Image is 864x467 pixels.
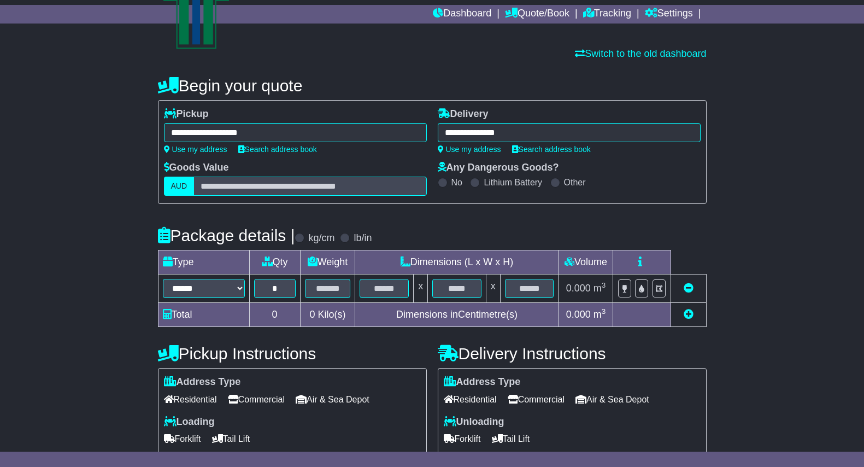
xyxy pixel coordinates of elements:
label: Pickup [164,108,209,120]
td: Weight [300,250,355,275]
label: lb/in [354,232,372,244]
span: m [593,309,606,320]
span: Commercial [228,391,285,408]
span: 0.000 [566,309,591,320]
span: Forklift [164,430,201,447]
a: Use my address [164,145,227,154]
sup: 3 [602,281,606,289]
label: Lithium Battery [484,177,542,188]
td: Total [158,303,249,327]
h4: Delivery Instructions [438,345,707,363]
span: 0 [309,309,315,320]
span: Tail Lift [492,430,530,447]
span: Tail Lift [212,430,250,447]
a: Remove this item [684,283,693,294]
a: Switch to the old dashboard [575,48,706,59]
label: No [451,177,462,188]
label: Address Type [164,376,241,388]
td: x [414,275,428,303]
label: Unloading [444,416,504,428]
td: x [486,275,500,303]
h4: Package details | [158,226,295,244]
label: Other [564,177,586,188]
label: Delivery [438,108,489,120]
h4: Begin your quote [158,77,707,95]
a: Search address book [512,145,591,154]
a: Use my address [438,145,501,154]
td: Qty [249,250,300,275]
a: Search address book [238,145,317,154]
a: Tracking [583,5,631,24]
span: Residential [444,391,497,408]
label: Loading [164,416,215,428]
td: 0 [249,303,300,327]
a: Add new item [684,309,693,320]
span: Commercial [508,391,565,408]
a: Settings [645,5,693,24]
label: AUD [164,177,195,196]
span: Forklift [444,430,481,447]
sup: 3 [602,307,606,316]
span: m [593,283,606,294]
td: Dimensions in Centimetre(s) [355,303,559,327]
a: Quote/Book [505,5,569,24]
td: Dimensions (L x W x H) [355,250,559,275]
span: Air & Sea Depot [296,391,369,408]
span: 0.000 [566,283,591,294]
label: Address Type [444,376,521,388]
td: Volume [559,250,613,275]
a: Dashboard [433,5,491,24]
h4: Pickup Instructions [158,345,427,363]
span: Residential [164,391,217,408]
label: kg/cm [308,232,334,244]
td: Kilo(s) [300,303,355,327]
label: Any Dangerous Goods? [438,162,559,174]
span: Air & Sea Depot [575,391,649,408]
td: Type [158,250,249,275]
label: Goods Value [164,162,229,174]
